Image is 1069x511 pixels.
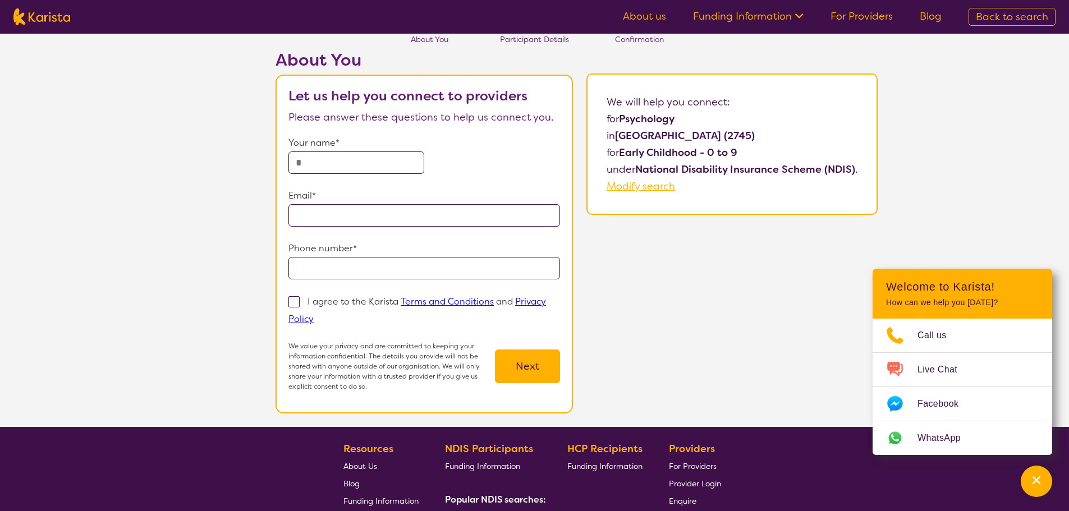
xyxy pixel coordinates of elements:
span: WhatsApp [917,430,974,446]
button: Channel Menu [1021,466,1052,497]
span: Blog [343,478,360,489]
p: in [607,127,857,144]
b: Psychology [619,112,675,126]
span: Call us [917,327,960,344]
a: Blog [343,475,419,492]
a: For Providers [669,457,721,475]
span: Provider Login [669,478,721,489]
a: Web link opens in a new tab. [873,421,1052,455]
b: Providers [669,442,715,455]
a: For Providers [831,10,893,23]
b: Early Childhood - 0 to 9 [619,146,737,159]
span: For Providers [669,461,717,471]
span: Back to search [976,10,1048,24]
p: We will help you connect: [607,94,857,111]
a: Modify search [607,179,675,193]
span: Funding Information [343,496,419,506]
p: Phone number* [288,240,560,257]
a: Back to search [969,8,1056,26]
a: About Us [343,457,419,475]
b: Let us help you connect to providers [288,87,527,105]
b: HCP Recipients [567,442,643,455]
b: Resources [343,442,393,455]
span: Funding Information [445,461,520,471]
span: About Us [343,461,377,471]
a: Provider Login [669,475,721,492]
a: Funding Information [343,492,419,509]
b: Popular NDIS searches: [445,494,546,505]
div: Channel Menu [873,269,1052,455]
ul: Choose channel [873,319,1052,455]
span: Enquire [669,496,696,506]
p: under . [607,161,857,178]
span: About You [411,34,448,44]
a: Funding Information [693,10,804,23]
p: Email* [288,187,560,204]
span: Live Chat [917,361,971,378]
a: Enquire [669,492,721,509]
a: Blog [920,10,942,23]
span: Confirmation [615,34,664,44]
a: About us [623,10,666,23]
p: How can we help you [DATE]? [886,298,1039,307]
p: We value your privacy and are committed to keeping your information confidential. The details you... [288,341,495,392]
img: Karista logo [13,8,70,25]
span: Facebook [917,395,972,412]
b: [GEOGRAPHIC_DATA] (2745) [615,129,755,142]
span: Funding Information [567,461,643,471]
button: Next [495,349,560,383]
a: Funding Information [445,457,542,475]
p: for [607,144,857,161]
p: Please answer these questions to help us connect you. [288,109,560,126]
b: NDIS Participants [445,442,533,455]
span: Participant Details [500,34,569,44]
h2: Welcome to Karista! [886,280,1039,293]
h2: About You [276,50,573,70]
a: Terms and Conditions [401,296,494,307]
a: Funding Information [567,457,643,475]
p: Your name* [288,135,560,151]
p: for [607,111,857,127]
b: National Disability Insurance Scheme (NDIS) [635,163,855,176]
p: I agree to the Karista and [288,296,546,325]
